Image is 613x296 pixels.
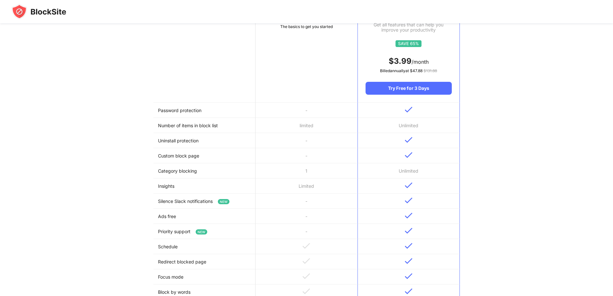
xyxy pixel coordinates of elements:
[255,224,358,239] td: -
[255,209,358,224] td: -
[255,24,358,30] div: The basics to get you started
[405,243,413,249] img: v-blue.svg
[405,152,413,158] img: v-blue.svg
[153,224,255,239] td: Priority support
[153,178,255,194] td: Insights
[255,148,358,163] td: -
[366,82,451,95] div: Try Free for 3 Days
[255,194,358,209] td: -
[395,40,422,47] img: save65.svg
[218,199,229,204] span: NEW
[302,243,310,249] img: v-grey.svg
[358,163,460,178] td: Unlimited
[255,178,358,194] td: Limited
[153,209,255,224] td: Ads free
[153,133,255,148] td: Uninstall protection
[153,194,255,209] td: Silence Slack notifications
[255,133,358,148] td: -
[196,229,207,234] span: NEW
[405,107,413,113] img: v-blue.svg
[255,103,358,118] td: -
[366,22,451,33] div: Get all features that can help you improve your productivity
[389,56,412,66] span: $ 3.99
[153,103,255,118] td: Password protection
[405,137,413,143] img: v-blue.svg
[405,258,413,264] img: v-blue.svg
[366,68,451,74] div: Billed annually at $ 47.88
[366,56,451,66] div: /month
[153,163,255,178] td: Category blocking
[153,148,255,163] td: Custom block page
[302,288,310,294] img: v-grey.svg
[255,163,358,178] td: 1
[405,273,413,279] img: v-blue.svg
[153,239,255,254] td: Schedule
[405,182,413,188] img: v-blue.svg
[405,213,413,219] img: v-blue.svg
[153,118,255,133] td: Number of items in block list
[255,118,358,133] td: limited
[302,273,310,279] img: v-grey.svg
[358,118,460,133] td: Unlimited
[405,228,413,234] img: v-blue.svg
[423,68,437,73] span: $ 131.88
[153,269,255,284] td: Focus mode
[302,258,310,264] img: v-grey.svg
[12,4,66,19] img: blocksite-icon-black.svg
[405,288,413,294] img: v-blue.svg
[153,254,255,269] td: Redirect blocked page
[405,197,413,204] img: v-blue.svg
